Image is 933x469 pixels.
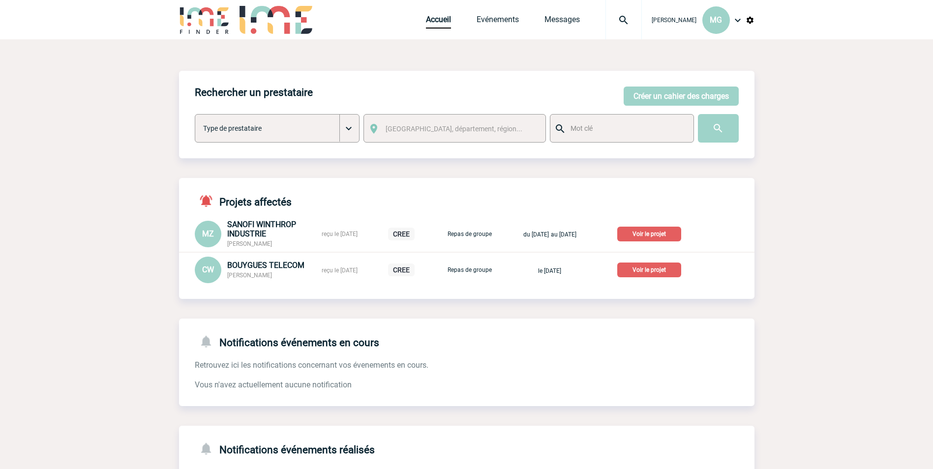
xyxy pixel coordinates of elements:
span: du [DATE] [523,231,549,238]
span: Vous n'avez actuellement aucune notification [195,380,352,389]
span: reçu le [DATE] [322,231,358,237]
a: Accueil [426,15,451,29]
p: Voir le projet [617,263,681,277]
span: le [DATE] [538,267,561,274]
input: Mot clé [568,122,685,135]
span: BOUYGUES TELECOM [227,261,304,270]
span: reçu le [DATE] [322,267,358,274]
p: Voir le projet [617,227,681,241]
span: CW [202,265,214,274]
span: MZ [202,229,214,238]
span: [PERSON_NAME] [227,272,272,279]
span: [PERSON_NAME] [652,17,696,24]
h4: Notifications événements réalisés [195,441,375,456]
span: [PERSON_NAME] [227,240,272,247]
p: Repas de groupe [445,266,494,273]
p: Repas de groupe [445,231,494,237]
a: Voir le projet [617,264,685,274]
span: Retrouvez ici les notifications concernant vos évenements en cours. [195,360,428,370]
h4: Rechercher un prestataire [195,87,313,98]
h4: Notifications événements en cours [195,334,379,349]
a: Evénements [477,15,519,29]
a: Messages [544,15,580,29]
a: Voir le projet [617,229,685,238]
input: Submit [698,114,739,143]
img: IME-Finder [179,6,230,34]
img: notifications-active-24-px-r.png [199,194,219,208]
img: notifications-24-px-g.png [199,441,219,456]
img: notifications-24-px-g.png [199,334,219,349]
span: MG [710,15,722,25]
span: au [DATE] [551,231,576,238]
p: CREE [388,264,415,276]
h4: Projets affectés [195,194,292,208]
span: [GEOGRAPHIC_DATA], département, région... [386,125,522,133]
p: CREE [388,228,415,240]
span: SANOFI WINTHROP INDUSTRIE [227,220,296,238]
